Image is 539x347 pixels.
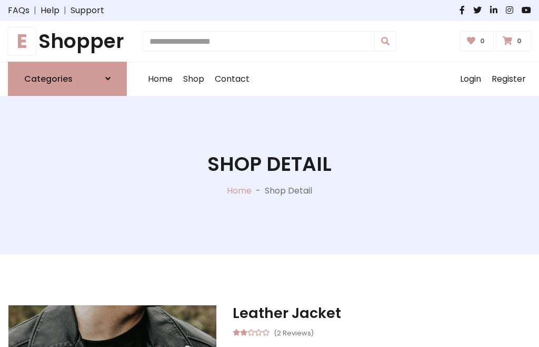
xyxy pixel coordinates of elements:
[24,74,73,84] h6: Categories
[143,62,178,96] a: Home
[59,4,71,17] span: |
[29,4,41,17] span: |
[41,4,59,17] a: Help
[496,31,531,51] a: 0
[209,62,255,96] a: Contact
[274,326,314,339] small: (2 Reviews)
[514,36,524,46] span: 0
[71,4,104,17] a: Support
[8,30,127,53] h1: Shopper
[455,62,486,96] a: Login
[265,185,312,197] p: Shop Detail
[486,62,531,96] a: Register
[178,62,209,96] a: Shop
[233,305,531,322] h3: Leather Jacket
[8,27,36,55] span: E
[8,4,29,17] a: FAQs
[477,36,487,46] span: 0
[8,62,127,96] a: Categories
[8,30,127,53] a: EShopper
[460,31,494,51] a: 0
[227,185,252,197] a: Home
[252,185,265,197] p: -
[207,152,332,176] h1: Shop Detail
